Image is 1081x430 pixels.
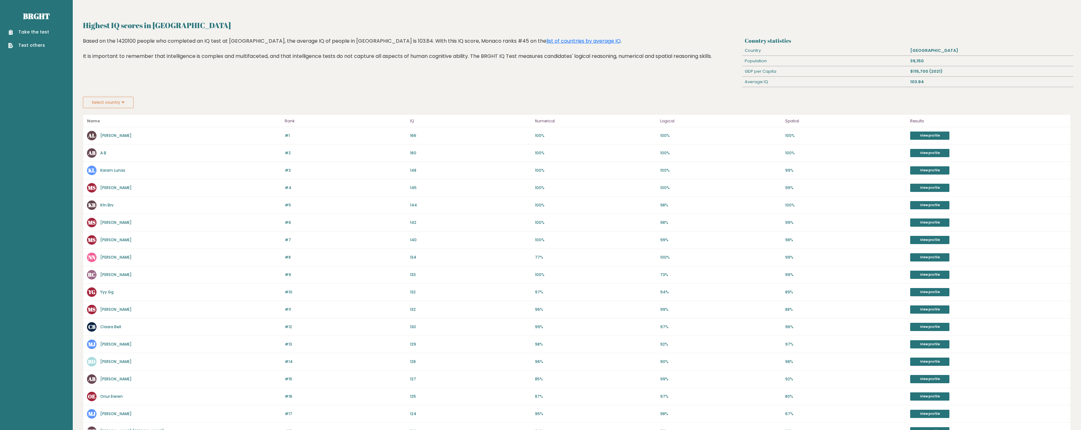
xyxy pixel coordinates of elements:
[285,376,406,382] p: #15
[910,236,949,244] a: View profile
[785,341,906,347] p: 97%
[285,341,406,347] p: #13
[8,42,49,49] a: Test others
[785,411,906,417] p: 67%
[100,307,132,312] a: [PERSON_NAME]
[785,307,906,312] p: 88%
[660,168,781,173] p: 100%
[535,237,656,243] p: 100%
[908,56,1073,66] div: 39,150
[660,341,781,347] p: 92%
[285,168,406,173] p: #3
[535,255,656,260] p: 77%
[910,305,949,314] a: View profile
[535,185,656,191] p: 100%
[535,307,656,312] p: 96%
[410,117,531,125] p: IQ
[785,220,906,225] p: 99%
[535,133,656,138] p: 100%
[785,117,906,125] p: Spatial
[660,237,781,243] p: 99%
[910,323,949,331] a: View profile
[88,236,96,243] text: MS
[660,411,781,417] p: 98%
[285,394,406,399] p: #16
[88,410,96,417] text: MJ
[88,393,96,400] text: OE
[100,168,125,173] a: Karam Lunas
[785,376,906,382] p: 92%
[660,185,781,191] p: 100%
[785,237,906,243] p: 98%
[100,376,132,382] a: [PERSON_NAME]
[742,66,908,77] div: GDP per Capita
[88,306,96,313] text: MS
[88,219,96,226] text: MS
[88,288,95,296] text: YG
[785,202,906,208] p: 100%
[410,185,531,191] p: 145
[410,394,531,399] p: 125
[285,359,406,365] p: #14
[910,218,949,227] a: View profile
[785,150,906,156] p: 100%
[535,202,656,208] p: 100%
[785,324,906,330] p: 96%
[285,117,406,125] p: Rank
[100,359,132,364] a: [PERSON_NAME]
[910,149,949,157] a: View profile
[410,341,531,347] p: 129
[88,375,96,383] text: AB
[88,201,96,209] text: KB
[910,358,949,366] a: View profile
[88,132,95,139] text: AL
[285,272,406,278] p: #9
[910,271,949,279] a: View profile
[660,307,781,312] p: 99%
[410,289,531,295] p: 132
[660,117,781,125] p: Logical
[535,220,656,225] p: 100%
[100,220,132,225] a: [PERSON_NAME]
[546,37,621,45] a: list of countries by average IQ
[285,150,406,156] p: #2
[285,202,406,208] p: #5
[100,324,121,329] a: Claara Bell
[535,324,656,330] p: 99%
[660,359,781,365] p: 90%
[100,394,123,399] a: Onur Ereren
[285,289,406,295] p: #10
[285,411,406,417] p: #17
[410,220,531,225] p: 142
[910,201,949,209] a: View profile
[535,117,656,125] p: Numerical
[285,307,406,312] p: #11
[535,376,656,382] p: 85%
[535,341,656,347] p: 98%
[410,307,531,312] p: 132
[910,288,949,296] a: View profile
[410,237,531,243] p: 140
[660,324,781,330] p: 97%
[660,255,781,260] p: 100%
[100,202,114,208] a: Kfn Brv
[910,253,949,261] a: View profile
[410,376,531,382] p: 127
[908,46,1073,56] div: [GEOGRAPHIC_DATA]
[100,133,132,138] a: [PERSON_NAME]
[285,220,406,225] p: #6
[285,133,406,138] p: #1
[742,77,908,87] div: Average IQ
[910,132,949,140] a: View profile
[910,117,1067,125] p: Results
[410,133,531,138] p: 166
[100,237,132,243] a: [PERSON_NAME]
[910,375,949,383] a: View profile
[88,271,96,278] text: RC
[910,392,949,401] a: View profile
[100,411,132,416] a: [PERSON_NAME]
[23,11,50,21] a: Brght
[660,220,781,225] p: 98%
[100,272,132,277] a: [PERSON_NAME]
[535,394,656,399] p: 87%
